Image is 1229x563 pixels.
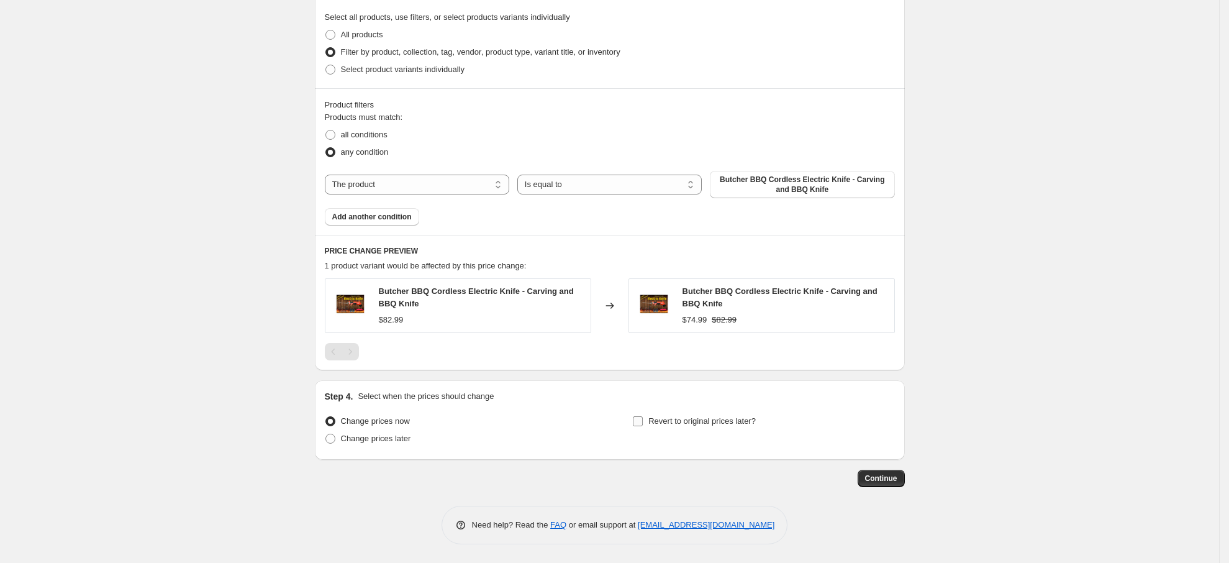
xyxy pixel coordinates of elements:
nav: Pagination [325,343,359,360]
span: Change prices now [341,416,410,426]
button: Continue [858,470,905,487]
span: Filter by product, collection, tag, vendor, product type, variant title, or inventory [341,47,620,57]
span: Add another condition [332,212,412,222]
button: Add another condition [325,208,419,226]
span: any condition [341,147,389,157]
div: $74.99 [683,314,707,326]
span: Butcher BBQ Cordless Electric Knife - Carving and BBQ Knife [379,286,574,308]
span: all conditions [341,130,388,139]
p: Select when the prices should change [358,390,494,403]
div: Product filters [325,99,895,111]
h6: PRICE CHANGE PREVIEW [325,246,895,256]
span: Continue [865,474,897,483]
span: Products must match: [325,112,403,122]
img: Butcher_BBQ_Electric_Knife_carrying_Case-7_80x.jpg [635,287,673,324]
span: Butcher BBQ Cordless Electric Knife - Carving and BBQ Knife [683,286,878,308]
span: Butcher BBQ Cordless Electric Knife - Carving and BBQ Knife [717,175,887,195]
div: $82.99 [379,314,404,326]
span: Select all products, use filters, or select products variants individually [325,12,570,22]
span: Revert to original prices later? [648,416,756,426]
span: 1 product variant would be affected by this price change: [325,261,527,270]
a: FAQ [550,520,566,529]
img: Butcher_BBQ_Electric_Knife_carrying_Case-7_80x.jpg [332,287,369,324]
h2: Step 4. [325,390,353,403]
span: All products [341,30,383,39]
span: or email support at [566,520,638,529]
span: Need help? Read the [472,520,551,529]
span: Select product variants individually [341,65,465,74]
span: Change prices later [341,434,411,443]
button: Butcher BBQ Cordless Electric Knife - Carving and BBQ Knife [710,171,894,198]
strike: $82.99 [712,314,737,326]
a: [EMAIL_ADDRESS][DOMAIN_NAME] [638,520,774,529]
